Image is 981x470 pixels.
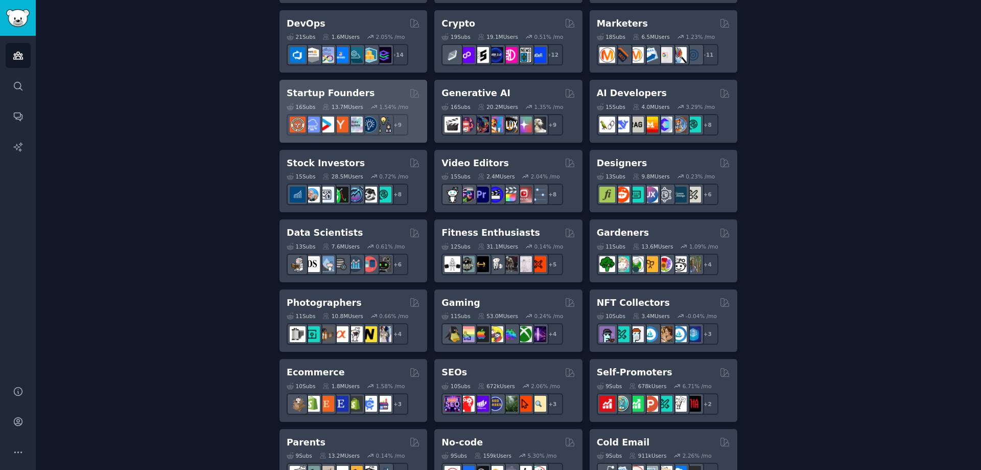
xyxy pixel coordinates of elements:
img: dataengineering [333,256,348,272]
div: 0.23 % /mo [686,173,715,180]
div: 6.71 % /mo [683,383,712,390]
div: 0.72 % /mo [379,173,408,180]
img: bigseo [614,47,629,63]
img: PlatformEngineers [376,47,391,63]
img: googleads [657,47,672,63]
img: EntrepreneurRideAlong [290,117,306,132]
img: premiere [473,187,489,203]
img: NFTMarketplace [614,326,629,342]
div: 1.6M Users [322,33,360,40]
img: shopify [304,396,320,412]
div: + 11 [697,44,718,65]
img: CozyGamers [459,326,475,342]
div: 1.58 % /mo [376,383,405,390]
img: ecommercemarketing [361,396,377,412]
div: 19.1M Users [478,33,518,40]
div: 18 Sub s [597,33,625,40]
div: 911k Users [629,452,666,459]
img: ethfinance [445,47,460,63]
img: canon [347,326,363,342]
div: + 3 [542,393,563,415]
img: MarketingResearch [671,47,687,63]
img: logodesign [614,187,629,203]
img: DeepSeek [614,117,629,132]
img: web3 [487,47,503,63]
img: defi_ [530,47,546,63]
div: 13.7M Users [322,103,363,110]
img: SaaS [304,117,320,132]
div: 1.35 % /mo [534,103,564,110]
div: 16 Sub s [441,103,470,110]
img: AnalogCommunity [318,326,334,342]
img: OnlineMarketing [685,47,701,63]
h2: Video Editors [441,157,509,170]
div: 1.09 % /mo [689,243,718,250]
div: + 4 [697,254,718,275]
h2: No-code [441,436,483,449]
div: 0.24 % /mo [534,312,564,320]
img: dividends [290,187,306,203]
img: MachineLearning [290,256,306,272]
img: 0xPolygon [459,47,475,63]
img: dropship [290,396,306,412]
div: 5.30 % /mo [528,452,557,459]
img: UI_Design [628,187,644,203]
img: fitness30plus [502,256,518,272]
img: TechSEO [459,396,475,412]
img: selfpromotion [628,396,644,412]
div: 9 Sub s [597,452,622,459]
img: Nikon [361,326,377,342]
img: UXDesign [642,187,658,203]
div: 13 Sub s [287,243,315,250]
img: Trading [333,187,348,203]
img: DevOpsLinks [333,47,348,63]
img: typography [599,187,615,203]
div: 15 Sub s [441,173,470,180]
img: Entrepreneurship [361,117,377,132]
img: datasets [361,256,377,272]
div: + 9 [542,114,563,136]
img: technicalanalysis [376,187,391,203]
img: starryai [516,117,532,132]
div: 11 Sub s [597,243,625,250]
div: 9 Sub s [597,383,622,390]
img: GamerPals [487,326,503,342]
img: indiehackers [347,117,363,132]
img: startup [318,117,334,132]
div: 10.8M Users [322,312,363,320]
img: AWS_Certified_Experts [304,47,320,63]
img: reviewmyshopify [347,396,363,412]
div: 1.8M Users [322,383,360,390]
img: postproduction [530,187,546,203]
img: StocksAndTrading [347,187,363,203]
img: UX_Design [685,187,701,203]
img: userexperience [657,187,672,203]
img: CryptoArt [657,326,672,342]
div: + 14 [387,44,408,65]
div: + 3 [697,323,718,345]
img: GardenersWorld [685,256,701,272]
div: + 4 [387,323,408,345]
h2: Photographers [287,297,362,309]
img: macgaming [473,326,489,342]
img: ecommerce_growth [376,396,391,412]
div: 28.5M Users [322,173,363,180]
img: WeddingPhotography [376,326,391,342]
div: 19 Sub s [441,33,470,40]
img: streetphotography [304,326,320,342]
div: 159k Users [474,452,511,459]
img: sdforall [487,117,503,132]
img: growmybusiness [376,117,391,132]
div: 15 Sub s [287,173,315,180]
div: + 3 [387,393,408,415]
img: SEO_Digital_Marketing [445,396,460,412]
img: NFTExchange [599,326,615,342]
h2: Self-Promoters [597,366,672,379]
div: 11 Sub s [441,312,470,320]
div: 10 Sub s [441,383,470,390]
div: 678k Users [629,383,666,390]
img: OpenseaMarket [671,326,687,342]
div: + 6 [697,184,718,205]
div: + 5 [542,254,563,275]
h2: Generative AI [441,87,510,100]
